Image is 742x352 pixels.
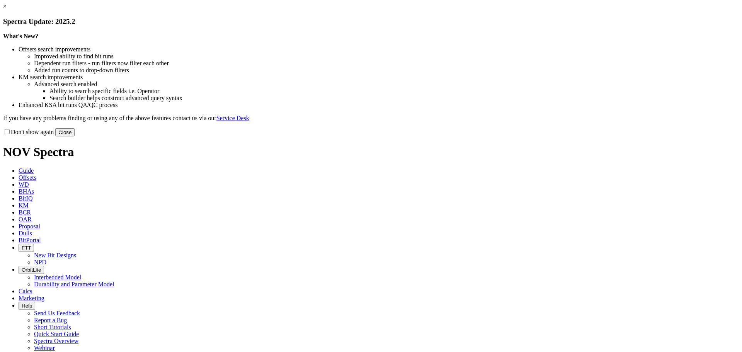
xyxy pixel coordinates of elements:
[34,310,80,316] a: Send Us Feedback
[3,129,54,135] label: Don't show again
[34,252,76,258] a: New Bit Designs
[34,317,67,323] a: Report a Bug
[19,295,44,301] span: Marketing
[34,53,739,60] li: Improved ability to find bit runs
[34,281,114,287] a: Durability and Parameter Model
[49,88,739,95] li: Ability to search specific fields i.e. Operator
[19,195,32,202] span: BitIQ
[55,128,75,136] button: Close
[19,288,32,294] span: Calcs
[216,115,249,121] a: Service Desk
[19,167,34,174] span: Guide
[34,324,71,330] a: Short Tutorials
[3,145,739,159] h1: NOV Spectra
[19,181,29,188] span: WD
[3,3,7,10] a: ×
[22,267,41,273] span: OrbitLite
[19,223,40,230] span: Proposal
[34,331,79,337] a: Quick Start Guide
[3,17,739,26] h3: Spectra Update: 2025.2
[34,60,739,67] li: Dependent run filters - run filters now filter each other
[19,202,29,209] span: KM
[3,33,38,39] strong: What's New?
[22,245,31,251] span: FTT
[19,102,739,109] li: Enhanced KSA bit runs QA/QC process
[34,67,739,74] li: Added run counts to drop-down filters
[19,46,739,53] li: Offsets search improvements
[19,74,739,81] li: KM search improvements
[3,115,739,122] p: If you have any problems finding or using any of the above features contact us via our
[34,81,739,88] li: Advanced search enabled
[34,345,55,351] a: Webinar
[34,274,81,281] a: Interbedded Model
[19,216,32,223] span: OAR
[19,209,31,216] span: BCR
[34,259,46,265] a: NPD
[5,129,10,134] input: Don't show again
[22,303,32,309] span: Help
[19,237,41,243] span: BitPortal
[19,174,36,181] span: Offsets
[19,188,34,195] span: BHAs
[34,338,78,344] a: Spectra Overview
[49,95,739,102] li: Search builder helps construct advanced query syntax
[19,230,32,236] span: Dulls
